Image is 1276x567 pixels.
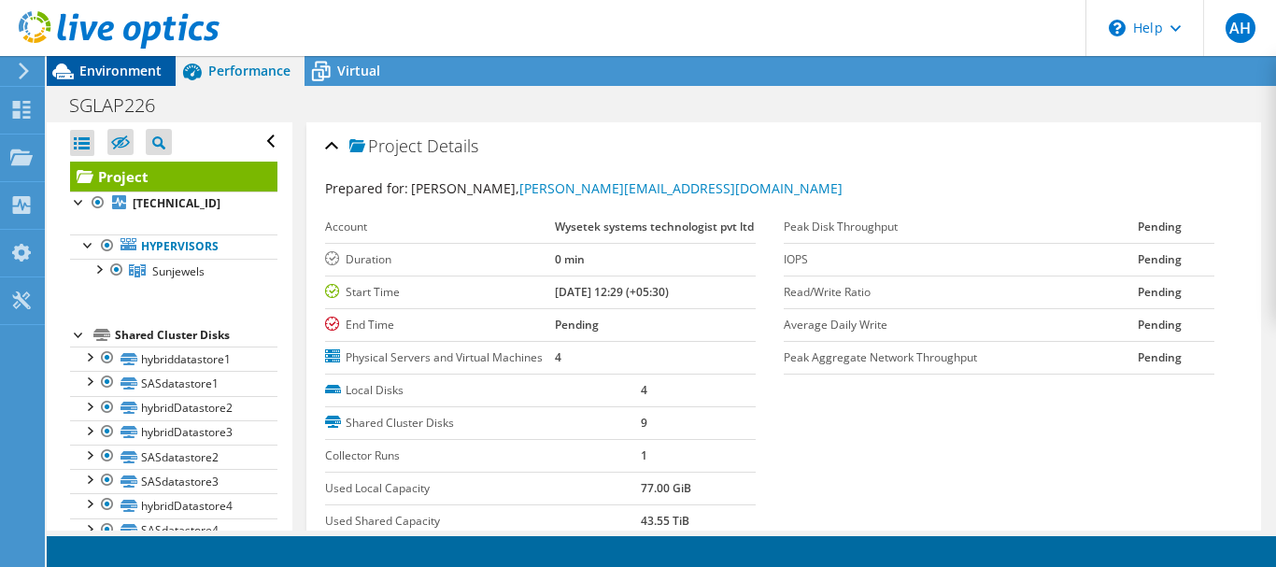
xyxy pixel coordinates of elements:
a: hybridDatastore2 [70,396,277,420]
b: [TECHNICAL_ID] [133,195,220,211]
label: Account [325,218,555,236]
b: Pending [1138,251,1182,267]
a: [PERSON_NAME][EMAIL_ADDRESS][DOMAIN_NAME] [519,179,843,197]
span: Details [427,135,478,157]
b: Pending [555,317,599,333]
label: Read/Write Ratio [784,283,1138,302]
b: Pending [1138,349,1182,365]
span: Project [349,137,422,156]
a: Project [70,162,277,191]
b: 4 [641,382,647,398]
b: 1 [641,447,647,463]
svg: \n [1109,20,1126,36]
label: Start Time [325,283,555,302]
b: Pending [1138,317,1182,333]
span: [PERSON_NAME], [411,179,843,197]
label: Used Shared Capacity [325,512,641,531]
label: Peak Disk Throughput [784,218,1138,236]
b: 0 min [555,251,585,267]
a: SASdatastore4 [70,518,277,543]
label: Used Local Capacity [325,479,641,498]
label: Duration [325,250,555,269]
span: Virtual [337,62,380,79]
a: SASdatastore2 [70,445,277,469]
label: Peak Aggregate Network Throughput [784,348,1138,367]
a: hybridDatastore4 [70,493,277,517]
div: Shared Cluster Disks [115,324,277,347]
a: SASdatastore3 [70,469,277,493]
span: Performance [208,62,291,79]
span: Sunjewels [152,263,205,279]
span: AH [1226,13,1255,43]
label: End Time [325,316,555,334]
label: IOPS [784,250,1138,269]
label: Collector Runs [325,447,641,465]
label: Physical Servers and Virtual Machines [325,348,555,367]
label: Local Disks [325,381,641,400]
a: hybridDatastore3 [70,420,277,445]
h1: SGLAP226 [61,95,184,116]
b: Pending [1138,284,1182,300]
label: Shared Cluster Disks [325,414,641,432]
a: hybriddatastore1 [70,347,277,371]
span: Environment [79,62,162,79]
a: [TECHNICAL_ID] [70,191,277,216]
b: 9 [641,415,647,431]
label: Average Daily Write [784,316,1138,334]
b: [DATE] 12:29 (+05:30) [555,284,669,300]
a: Sunjewels [70,259,277,283]
b: 4 [555,349,561,365]
a: SASdatastore1 [70,371,277,395]
label: Prepared for: [325,179,408,197]
b: 77.00 GiB [641,480,691,496]
a: Hypervisors [70,234,277,259]
b: 43.55 TiB [641,513,689,529]
b: Wysetek systems technologist pvt ltd [555,219,754,234]
b: Pending [1138,219,1182,234]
